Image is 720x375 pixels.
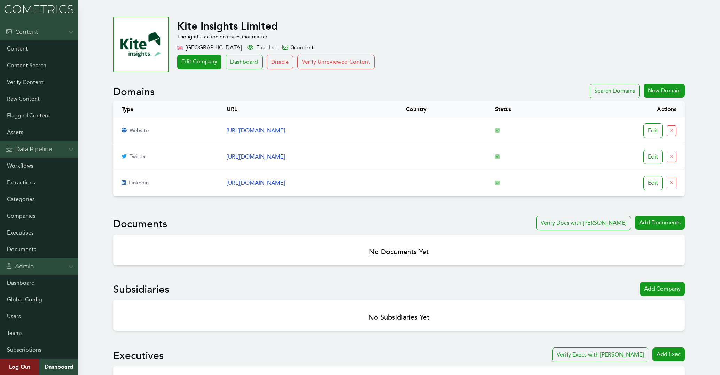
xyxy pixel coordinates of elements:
div: Edit [643,123,663,138]
div: Add Exec [652,347,685,361]
th: Country [398,101,487,118]
h2: Subsidiaries [113,283,169,296]
button: Verify Unreviewed Content [297,55,375,69]
div: Add Documents [635,216,685,230]
th: Actions [565,101,685,118]
h3: No Subsidiaries Yet [119,313,679,322]
p: website [122,127,210,135]
div: Data Pipeline [6,145,52,153]
a: Add Exec [652,347,685,362]
a: Dashboard [226,55,263,69]
div: Edit [643,176,663,190]
th: Status [487,101,565,118]
h1: Kite Insights Limited [177,20,606,32]
a: Dashboard [39,359,78,375]
div: Add Company [640,282,685,296]
a: Add Documents [635,216,685,230]
h3: No Documents Yet [119,247,679,257]
button: Disable [267,55,293,69]
div: New Domain [644,84,685,98]
h2: Executives [113,350,164,362]
div: [GEOGRAPHIC_DATA] [177,44,242,52]
th: URL [218,101,398,118]
div: Content [6,28,38,36]
div: Enabled [247,44,277,52]
a: [URL][DOMAIN_NAME] [227,179,285,186]
h2: Documents [113,218,167,230]
div: Admin [6,262,34,270]
button: Verify Docs with [PERSON_NAME] [536,216,631,230]
th: Type [113,101,218,118]
a: Edit Company [177,55,221,69]
div: Edit [643,150,663,164]
button: Verify Execs with [PERSON_NAME] [552,347,648,362]
p: Thoughtful action on issues that matter [177,32,355,41]
div: Search Domains [590,84,640,98]
a: [URL][DOMAIN_NAME] [227,153,285,160]
p: linkedin [122,179,210,187]
p: twitter [122,153,210,161]
div: 0 content [282,44,314,52]
span: Disable [271,59,289,65]
h2: Domains [113,86,155,98]
a: [URL][DOMAIN_NAME] [227,127,285,134]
